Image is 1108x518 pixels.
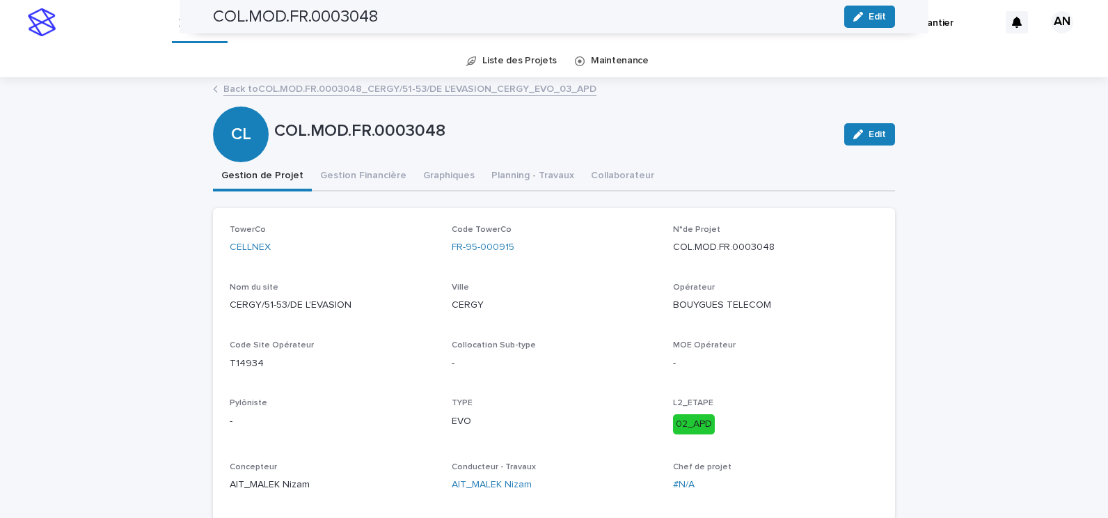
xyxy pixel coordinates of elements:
a: #N/A [673,478,695,492]
p: CERGY/51-53/DE L'EVASION [230,298,435,313]
p: - [673,356,878,371]
a: Maintenance [591,45,649,77]
p: COL.MOD.FR.0003048 [274,121,833,141]
span: Edit [869,129,886,139]
div: CL [213,68,269,144]
p: - [452,356,657,371]
span: Code Site Opérateur [230,341,314,350]
p: BOUYGUES TELECOM [673,298,878,313]
span: Ville [452,283,469,292]
span: TYPE [452,399,473,407]
p: CERGY [452,298,657,313]
span: Code TowerCo [452,226,512,234]
button: Gestion de Projet [213,162,312,191]
span: MOE Opérateur [673,341,736,350]
a: Liste des Projets [482,45,557,77]
a: FR-95-000915 [452,240,514,255]
p: T14934 [230,356,435,371]
div: 02_APD [673,414,715,434]
p: EVO [452,414,657,429]
p: - [230,414,435,429]
button: Graphiques [415,162,483,191]
span: Concepteur [230,463,277,471]
span: L2_ETAPE [673,399,713,407]
p: AIT_MALEK Nizam [230,478,435,492]
span: TowerCo [230,226,266,234]
span: Pylôniste [230,399,267,407]
p: COL.MOD.FR.0003048 [673,240,878,255]
span: Conducteur - Travaux [452,463,536,471]
span: Collocation Sub-type [452,341,536,350]
img: stacker-logo-s-only.png [28,8,56,36]
button: Edit [844,123,895,146]
div: AN [1051,11,1073,33]
button: Gestion Financière [312,162,415,191]
button: Collaborateur [583,162,663,191]
button: Planning - Travaux [483,162,583,191]
span: Chef de projet [673,463,731,471]
span: Opérateur [673,283,715,292]
a: Back toCOL.MOD.FR.0003048_CERGY/51-53/DE L'EVASION_CERGY_EVO_03_APD [223,80,596,96]
a: CELLNEX [230,240,271,255]
span: N°de Projet [673,226,720,234]
a: AIT_MALEK Nizam [452,478,532,492]
span: Nom du site [230,283,278,292]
